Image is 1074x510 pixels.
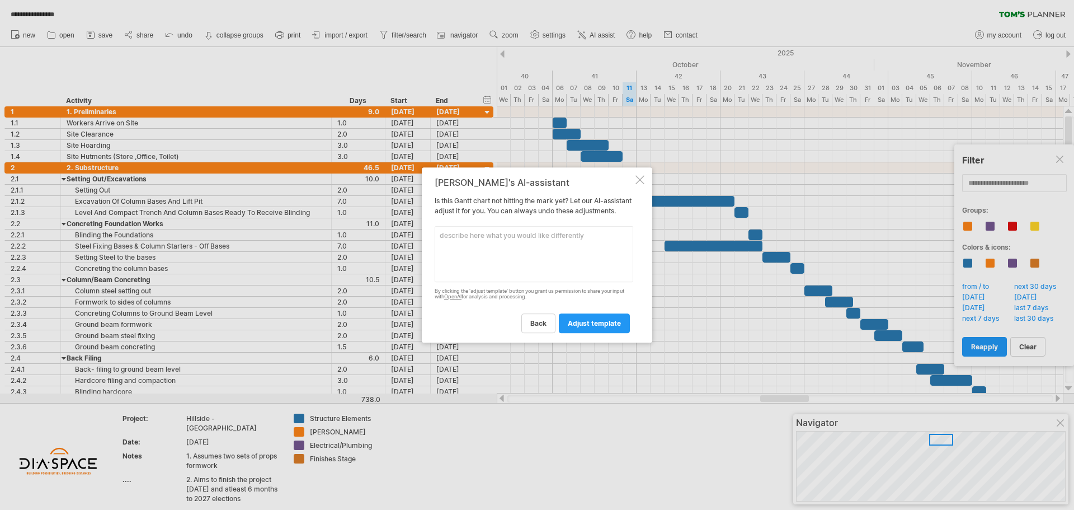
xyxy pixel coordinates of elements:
[530,319,547,327] span: back
[435,177,633,188] div: [PERSON_NAME]'s AI-assistant
[435,177,633,333] div: Is this Gantt chart not hitting the mark yet? Let our AI-assistant adjust it for you. You can alw...
[568,319,621,327] span: adjust template
[559,314,630,333] a: adjust template
[521,314,555,333] a: back
[444,294,461,300] a: OpenAI
[435,288,633,301] div: By clicking the 'adjust template' button you grant us permission to share your input with for ana...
